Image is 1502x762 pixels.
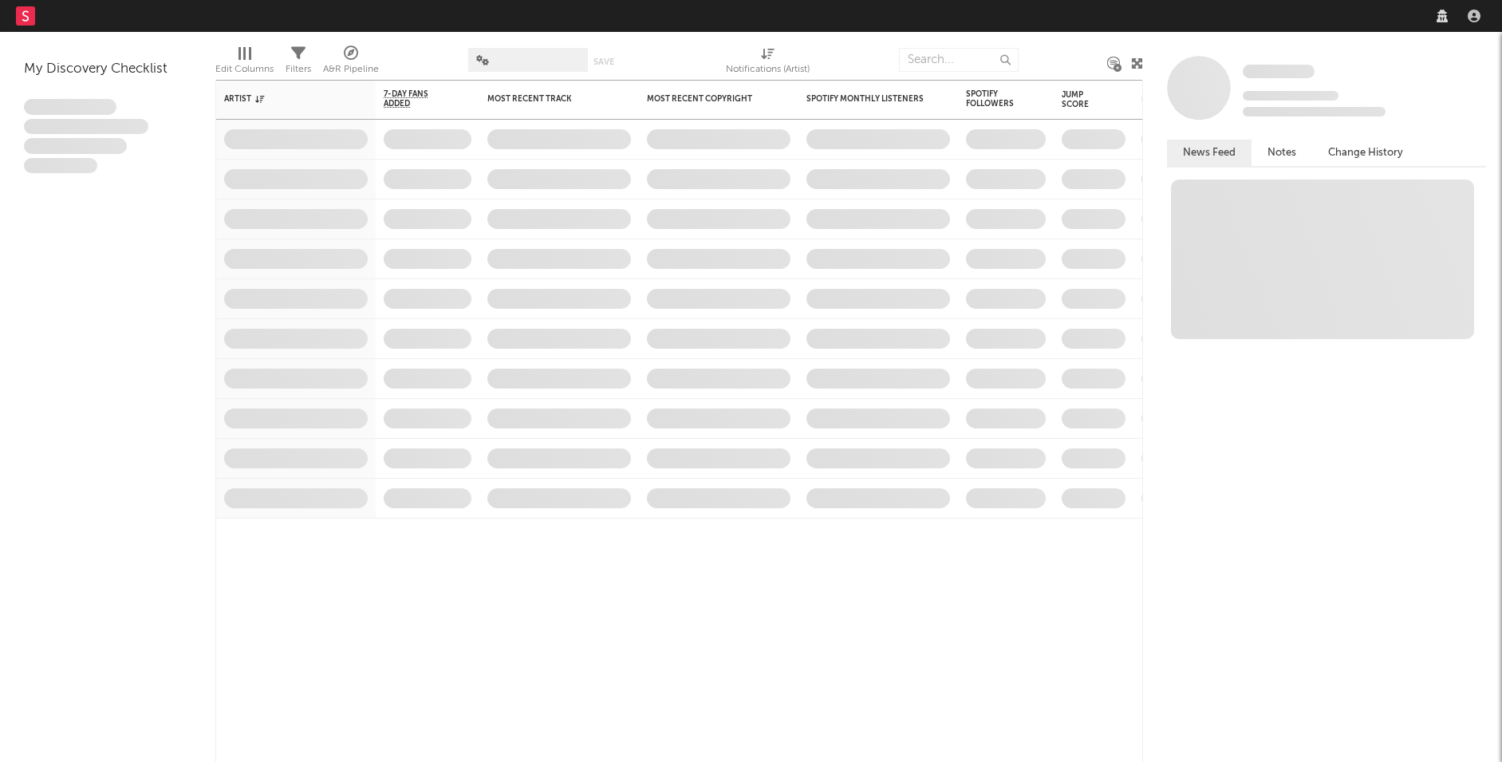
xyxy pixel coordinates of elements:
div: Artist [224,94,344,104]
span: Some Artist [1243,65,1315,78]
div: Most Recent Copyright [647,94,767,104]
input: Search... [899,48,1019,72]
div: Edit Columns [215,40,274,86]
div: A&R Pipeline [323,40,379,86]
span: Lorem ipsum dolor [24,99,116,115]
button: Change History [1312,140,1419,166]
button: Save [593,57,614,66]
span: Integer aliquet in purus et [24,119,148,135]
span: Praesent ac interdum [24,138,127,154]
div: Spotify Monthly Listeners [806,94,926,104]
a: Some Artist [1243,64,1315,80]
div: A&R Pipeline [323,60,379,79]
div: Filters [286,60,311,79]
div: Filters [286,40,311,86]
div: Folders [1141,95,1261,105]
div: Most Recent Track [487,94,607,104]
span: 0 fans last week [1243,107,1386,116]
div: Notifications (Artist) [726,40,810,86]
span: Tracking Since: [DATE] [1243,91,1338,101]
div: My Discovery Checklist [24,60,191,79]
button: Notes [1252,140,1312,166]
div: Edit Columns [215,60,274,79]
div: Spotify Followers [966,89,1022,109]
div: Jump Score [1062,90,1102,109]
span: Aliquam viverra [24,158,97,174]
button: News Feed [1167,140,1252,166]
div: Notifications (Artist) [726,60,810,79]
span: 7-Day Fans Added [384,89,447,109]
